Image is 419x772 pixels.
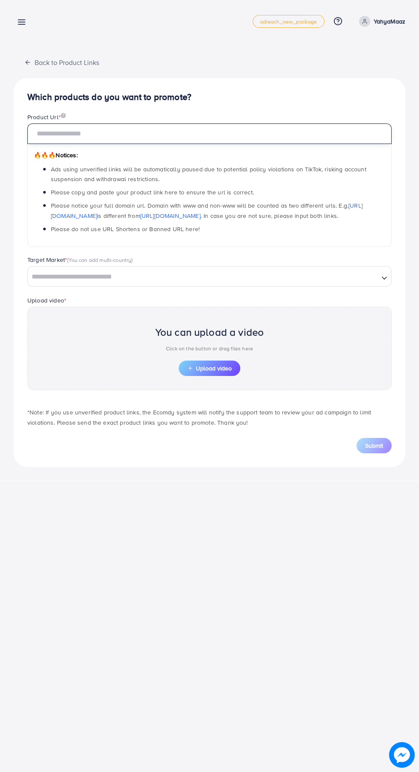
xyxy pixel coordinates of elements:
span: (You can add multi-country) [67,256,133,264]
h2: You can upload a video [155,326,264,338]
a: [URL][DOMAIN_NAME] [140,211,201,220]
p: Click on the button or drag files here [155,343,264,354]
span: Please notice your full domain url. Domain with www and non-www will be counted as two different ... [51,201,363,220]
label: Target Market [27,255,133,264]
span: Submit [365,441,383,450]
span: Notices: [34,151,78,159]
span: Please do not use URL Shortens or Banned URL here! [51,225,200,233]
span: 🔥🔥🔥 [34,151,56,159]
button: Submit [357,438,392,453]
img: image [390,743,414,767]
button: Back to Product Links [14,53,110,71]
button: Upload video [179,361,240,376]
a: adreach_new_package [253,15,325,28]
a: [URL][DOMAIN_NAME] [51,201,363,220]
a: YahyaMaaz [356,16,405,27]
img: image [61,113,66,118]
p: *Note: If you use unverified product links, the Ecomdy system will notify the support team to rev... [27,407,392,428]
div: Search for option [27,266,392,287]
span: Upload video [187,365,232,371]
label: Product Url [27,113,66,121]
label: Upload video [27,296,66,305]
input: Search for option [29,270,378,284]
h4: Which products do you want to promote? [27,92,392,103]
span: Ads using unverified links will be automatically paused due to potential policy violations on Tik... [51,165,366,183]
span: adreach_new_package [260,19,317,24]
span: Please copy and paste your product link here to ensure the url is correct. [51,188,254,197]
p: YahyaMaaz [374,16,405,26]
